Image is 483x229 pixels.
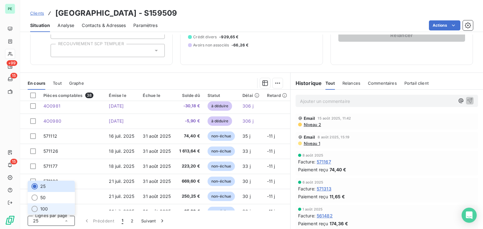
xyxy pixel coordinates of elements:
div: Pièces comptables [43,93,101,98]
div: Solde dû [179,93,200,98]
span: 174,36 € [330,220,348,227]
span: non-échue [208,207,235,216]
span: Situation [30,22,50,29]
span: 25 [33,218,38,224]
span: 50 [40,194,46,201]
span: 571167 [317,158,331,165]
span: 74,40 € [179,133,200,139]
span: 571126 [43,148,58,154]
span: 21 juil. 2025 [109,194,134,199]
span: non-échue [208,177,235,186]
span: 74,40 € [330,166,346,173]
span: 561482 [317,212,333,219]
span: Facture : [298,212,315,219]
a: 15 [5,74,15,84]
span: non-échue [208,192,235,201]
span: -30,18 € [179,103,200,109]
input: Ajouter une valeur [56,48,61,53]
span: 1 août 2025 [303,207,323,211]
span: Niveau 1 [303,141,320,146]
span: 1 [122,218,123,224]
span: 30 j [242,209,251,214]
span: 571177 [43,163,58,169]
span: 571313 [317,185,331,192]
span: 15 [10,73,17,78]
span: 31 août 2025 [143,209,171,214]
span: non-échue [208,146,235,156]
span: 21 juil. 2025 [109,209,134,214]
span: Paiement reçu [298,220,328,227]
span: 571196 [43,178,58,184]
button: Actions [429,20,460,30]
div: Statut [208,93,235,98]
span: 33 j [242,148,251,154]
img: Logo LeanPay [5,215,15,225]
span: Clients [30,11,44,16]
a: +99 [5,61,15,72]
span: Email [304,116,315,121]
span: 25 [40,183,46,189]
span: Portail client [404,81,429,86]
span: à déduire [208,101,232,111]
span: Facture : [298,158,315,165]
span: Avoirs non associés [193,42,229,48]
div: Retard [267,93,287,98]
h6: Historique [291,79,322,87]
span: 35 j [242,133,250,139]
span: Crédit divers [193,34,217,40]
span: 8 août 2025, 15:19 [318,135,349,139]
span: -5,90 € [179,118,200,124]
span: Facture : [298,185,315,192]
span: 250,25 € [179,193,200,200]
span: 6 août 2025 [303,180,324,184]
div: Échue le [143,93,171,98]
span: 306 j [242,103,253,109]
span: 15 août 2025, 11:42 [318,116,351,120]
span: -11 j [267,194,275,199]
span: non-échue [208,162,235,171]
span: 11,65 € [330,193,345,200]
span: 223,20 € [179,163,200,169]
span: 15 [10,159,17,164]
span: Paiement reçu [298,193,328,200]
div: Délai [242,93,259,98]
span: [DATE] [109,103,124,109]
div: PE [5,4,15,14]
span: Analyse [58,22,74,29]
span: [DATE] [109,118,124,124]
span: 571112 [43,133,57,139]
span: 30 j [242,178,251,184]
span: Graphe [69,81,84,86]
span: 306 j [242,118,253,124]
div: Émise le [109,93,135,98]
button: 2 [127,214,137,227]
span: -11 j [267,133,275,139]
a: Clients [30,10,44,16]
span: non-échue [208,131,235,141]
span: 4O0980 [43,118,61,124]
span: 669,60 € [179,178,200,184]
div: Open Intercom Messenger [462,208,477,223]
span: -929,65 € [219,34,238,40]
h3: [GEOGRAPHIC_DATA] - S159509 [55,8,177,19]
button: Relancer [338,29,465,42]
span: 1 613,64 € [179,148,200,154]
span: +99 [7,60,17,66]
span: 18 juil. 2025 [109,148,134,154]
span: 21 juil. 2025 [109,178,134,184]
span: Email [304,135,315,140]
span: 100 [40,206,48,212]
span: 31 août 2025 [143,133,171,139]
span: à déduire [208,116,232,126]
span: -11 j [267,178,275,184]
span: Tout [53,81,62,86]
span: 33 j [242,163,251,169]
span: Niveau 2 [303,122,321,127]
span: En cours [28,81,45,86]
span: 18 juil. 2025 [109,163,134,169]
span: 31 août 2025 [143,163,171,169]
span: -11 j [267,148,275,154]
span: -66,26 € [231,42,248,48]
span: 31 août 2025 [143,148,171,154]
span: -11 j [267,209,275,214]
